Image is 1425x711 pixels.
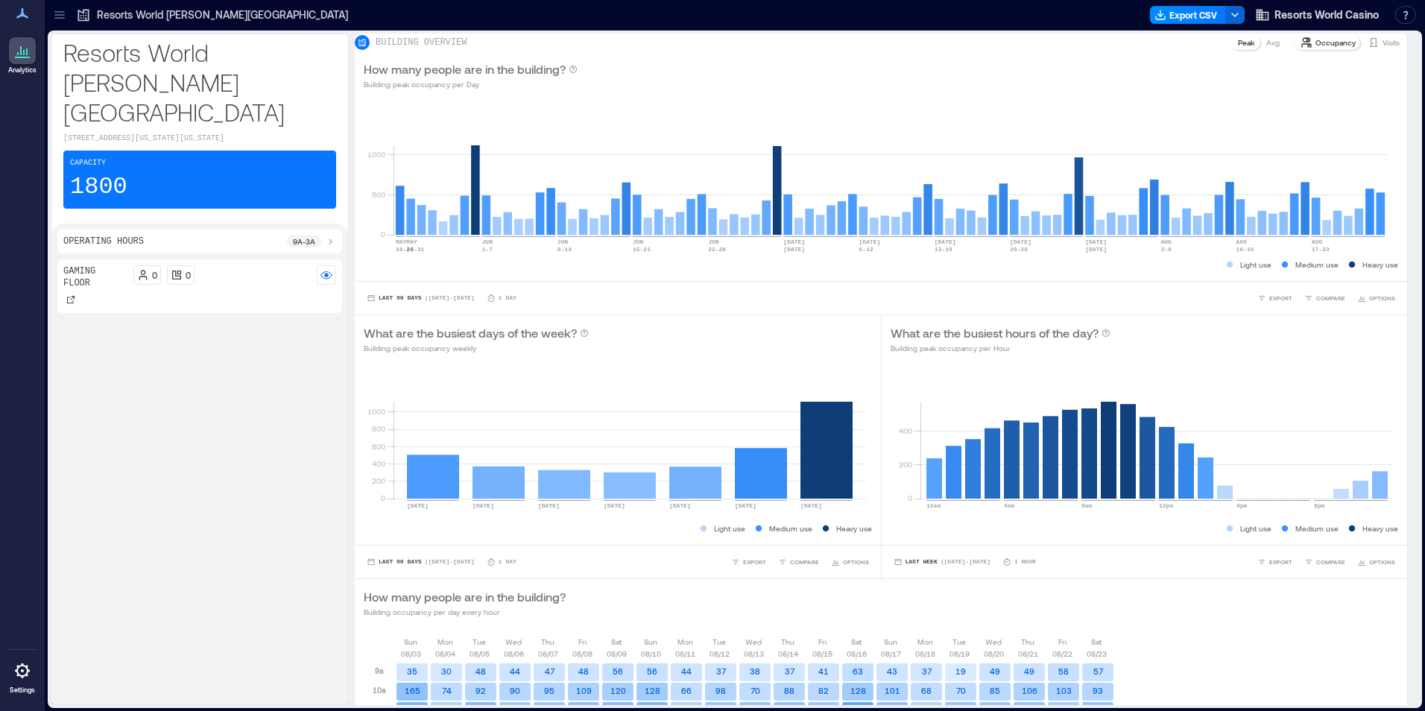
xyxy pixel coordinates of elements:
p: Building peak occupancy per Day [364,78,578,90]
span: EXPORT [1269,294,1292,303]
p: Visits [1383,37,1400,48]
span: COMPARE [790,557,819,566]
text: 56 [647,666,657,676]
tspan: 0 [381,230,385,238]
p: Medium use [1295,522,1339,534]
text: 128 [645,686,660,695]
p: 08/09 [607,648,627,660]
text: 35 [407,666,417,676]
p: 08/05 [470,648,490,660]
p: Resorts World [PERSON_NAME][GEOGRAPHIC_DATA] [63,37,336,127]
button: Resorts World Casino [1251,3,1383,27]
text: 3-9 [1160,246,1172,253]
text: 37 [922,666,932,676]
text: 93 [1093,686,1103,695]
text: 22-28 [708,246,726,253]
text: 44 [681,666,692,676]
text: 37 [785,666,795,676]
span: OPTIONS [1369,294,1395,303]
p: Capacity [70,157,106,169]
p: Avg [1266,37,1280,48]
text: 49 [990,666,1000,676]
text: 103 [1056,686,1072,695]
text: 48 [475,666,486,676]
text: 12pm [1159,502,1173,509]
p: 08/16 [847,648,867,660]
p: 08/11 [675,648,695,660]
p: How many people are in the building? [364,60,566,78]
p: Sun [644,636,657,648]
p: 08/06 [504,648,524,660]
p: 1 Day [499,557,516,566]
text: 95 [544,686,554,695]
text: 49 [1024,666,1034,676]
p: Building peak occupancy per Hour [891,342,1110,354]
text: 41 [818,666,829,676]
text: 120 [610,686,626,695]
p: Light use [714,522,745,534]
p: Thu [541,636,554,648]
button: OPTIONS [1354,291,1398,306]
p: 08/08 [572,648,593,660]
text: 128 [850,686,866,695]
text: 44 [510,666,520,676]
p: What are the busiest days of the week? [364,324,577,342]
p: Thu [1021,636,1034,648]
p: Mon [677,636,693,648]
p: 10a [373,684,386,696]
p: Mon [437,636,453,648]
tspan: 0 [381,493,385,502]
p: Thu [781,636,794,648]
text: 92 [475,686,486,695]
tspan: 1000 [367,407,385,416]
tspan: 400 [372,459,385,468]
text: 8-14 [557,246,572,253]
p: 08/21 [1018,648,1038,660]
text: JUN [557,238,569,245]
text: 20-26 [1010,246,1028,253]
text: [DATE] [538,502,560,509]
p: Mon [917,636,933,648]
text: 85 [990,686,1000,695]
text: 8am [1081,502,1093,509]
tspan: 600 [372,442,385,451]
button: Last Week |[DATE]-[DATE] [891,554,993,569]
text: 101 [885,686,900,695]
text: 19 [955,666,966,676]
tspan: 200 [372,476,385,485]
p: 08/18 [915,648,935,660]
text: 25-31 [406,246,424,253]
text: 17-23 [1312,246,1330,253]
text: 66 [681,686,692,695]
p: Peak [1238,37,1254,48]
text: AUG [1236,238,1248,245]
tspan: 0 [907,493,911,502]
tspan: 1000 [367,150,385,159]
p: 08/10 [641,648,661,660]
text: [DATE] [935,238,956,245]
span: OPTIONS [843,557,869,566]
text: 70 [956,686,966,695]
span: COMPARE [1316,294,1345,303]
text: 109 [576,686,592,695]
p: Sun [404,636,417,648]
p: Occupancy [1315,37,1356,48]
button: Export CSV [1150,6,1226,24]
text: 8pm [1314,502,1325,509]
text: [DATE] [783,238,805,245]
tspan: 800 [372,424,385,433]
p: Fri [578,636,587,648]
button: EXPORT [728,554,769,569]
p: Sat [1091,636,1102,648]
p: Operating Hours [63,236,144,247]
text: [DATE] [800,502,822,509]
text: [DATE] [473,502,494,509]
button: EXPORT [1254,554,1295,569]
text: 106 [1022,686,1037,695]
button: COMPARE [1301,291,1348,306]
button: Last 90 Days |[DATE]-[DATE] [364,554,478,569]
p: 08/07 [538,648,558,660]
p: Tue [952,636,966,648]
tspan: 200 [898,460,911,469]
p: Light use [1240,522,1271,534]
